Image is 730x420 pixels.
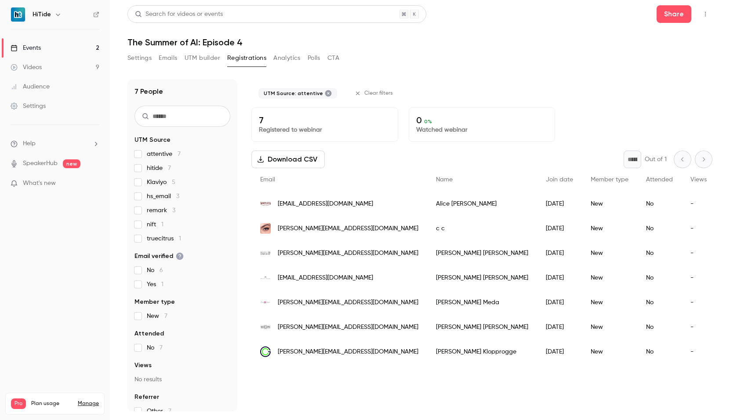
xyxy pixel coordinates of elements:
[33,10,51,19] h6: HiTide
[278,273,373,283] span: [EMAIL_ADDRESS][DOMAIN_NAME]
[637,315,682,339] div: No
[147,407,171,416] span: Other
[308,51,320,65] button: Polls
[134,136,230,416] section: facet-groups
[427,339,537,364] div: [PERSON_NAME] Klopprogge
[11,102,46,111] div: Settings
[147,192,179,201] span: hs_email
[134,86,163,97] h1: 7 People
[147,220,163,229] span: nift
[546,177,573,183] span: Join date
[260,301,271,304] img: easytogrowbulbs.com
[637,241,682,265] div: No
[427,315,537,339] div: [PERSON_NAME] [PERSON_NAME]
[273,51,301,65] button: Analytics
[147,150,181,158] span: attentive
[637,265,682,290] div: No
[11,398,26,409] span: Pro
[582,216,637,241] div: New
[176,193,179,199] span: 3
[537,241,582,265] div: [DATE]
[147,266,163,275] span: No
[260,199,271,209] img: whitleyspeanut.com
[178,151,181,157] span: 7
[135,10,223,19] div: Search for videos or events
[264,90,323,97] span: UTM Source: attentive
[134,361,152,370] span: Views
[537,192,582,216] div: [DATE]
[23,179,56,188] span: What's new
[682,192,715,216] div: -
[582,339,637,364] div: New
[147,234,181,243] span: truecitrus
[278,249,418,258] span: [PERSON_NAME][EMAIL_ADDRESS][DOMAIN_NAME]
[134,393,159,402] span: Referrer
[416,125,548,134] p: Watched webinar
[682,290,715,315] div: -
[278,323,418,332] span: [PERSON_NAME][EMAIL_ADDRESS][DOMAIN_NAME]
[427,265,537,290] div: [PERSON_NAME] [PERSON_NAME]
[11,7,25,22] img: HiTide
[11,44,41,52] div: Events
[278,298,418,307] span: [PERSON_NAME][EMAIL_ADDRESS][DOMAIN_NAME]
[185,51,220,65] button: UTM builder
[260,325,271,329] img: seraphdesign.com
[89,180,99,188] iframe: Noticeable Trigger
[260,251,271,256] img: getintothelimelight.com
[436,177,453,183] span: Name
[537,265,582,290] div: [DATE]
[646,177,673,183] span: Attended
[127,51,152,65] button: Settings
[147,178,175,187] span: Klaviyo
[31,400,73,407] span: Plan usage
[260,177,275,183] span: Email
[161,221,163,228] span: 1
[416,115,548,125] p: 0
[147,206,175,215] span: remark
[260,273,271,283] img: petite-plume.com
[682,339,715,364] div: -
[23,159,58,168] a: SpeakerHub
[260,346,271,357] img: tcgroup.com
[682,241,715,265] div: -
[134,375,230,384] p: No results
[327,51,339,65] button: CTA
[682,265,715,290] div: -
[160,267,163,273] span: 6
[657,5,691,23] button: Share
[168,408,171,414] span: 7
[164,313,167,319] span: 7
[134,329,164,338] span: Attended
[427,216,537,241] div: c c
[259,115,391,125] p: 7
[591,177,628,183] span: Member type
[147,312,167,321] span: New
[637,339,682,364] div: No
[427,290,537,315] div: [PERSON_NAME] Meda
[147,280,163,289] span: Yes
[582,315,637,339] div: New
[278,224,418,233] span: [PERSON_NAME][EMAIL_ADDRESS][DOMAIN_NAME]
[227,51,266,65] button: Registrations
[325,90,332,97] button: Remove "attentive" from selected "UTM Source" filter
[168,165,171,171] span: 7
[682,315,715,339] div: -
[11,63,42,72] div: Videos
[351,86,398,100] button: Clear filters
[134,298,175,306] span: Member type
[160,345,163,351] span: 7
[637,192,682,216] div: No
[259,125,391,134] p: Registered to webinar
[147,343,163,352] span: No
[690,177,707,183] span: Views
[179,236,181,242] span: 1
[537,315,582,339] div: [DATE]
[161,281,163,287] span: 1
[147,164,171,173] span: hitide
[427,192,537,216] div: Alice [PERSON_NAME]
[424,118,432,125] span: 0 %
[645,155,667,164] p: Out of 1
[582,241,637,265] div: New
[11,82,50,91] div: Audience
[260,223,271,234] img: eyecandys.com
